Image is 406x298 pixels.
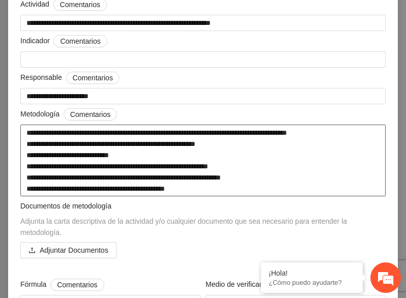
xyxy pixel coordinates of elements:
[167,5,191,29] div: Minimizar ventana de chat en vivo
[73,72,113,83] span: Comentarios
[50,279,104,291] button: Fórmula
[20,72,120,84] span: Responsable
[269,269,355,277] div: ¡Hola!
[20,217,347,236] span: Adjunta la carta descriptiva de la actividad y/o cualquier documento que sea necesario para enten...
[20,35,107,47] span: Indicador
[28,247,36,255] span: upload
[66,72,120,84] button: Responsable
[20,202,111,210] span: Documentos de metodología
[70,109,110,120] span: Comentarios
[206,279,330,291] span: Medio de verificación
[269,279,355,286] p: ¿Cómo puedo ayudarte?
[20,279,104,291] span: Fórmula
[20,242,117,258] button: uploadAdjuntar Documentos
[53,52,171,65] div: Chatee con nosotros ahora
[64,108,117,121] button: Metodología
[5,194,194,229] textarea: Escriba su mensaje y pulse “Intro”
[20,108,117,121] span: Metodología
[53,35,107,47] button: Indicador
[40,245,108,256] span: Adjuntar Documentos
[20,246,117,254] span: uploadAdjuntar Documentos
[60,36,100,47] span: Comentarios
[57,279,97,290] span: Comentarios
[59,94,140,196] span: Estamos en línea.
